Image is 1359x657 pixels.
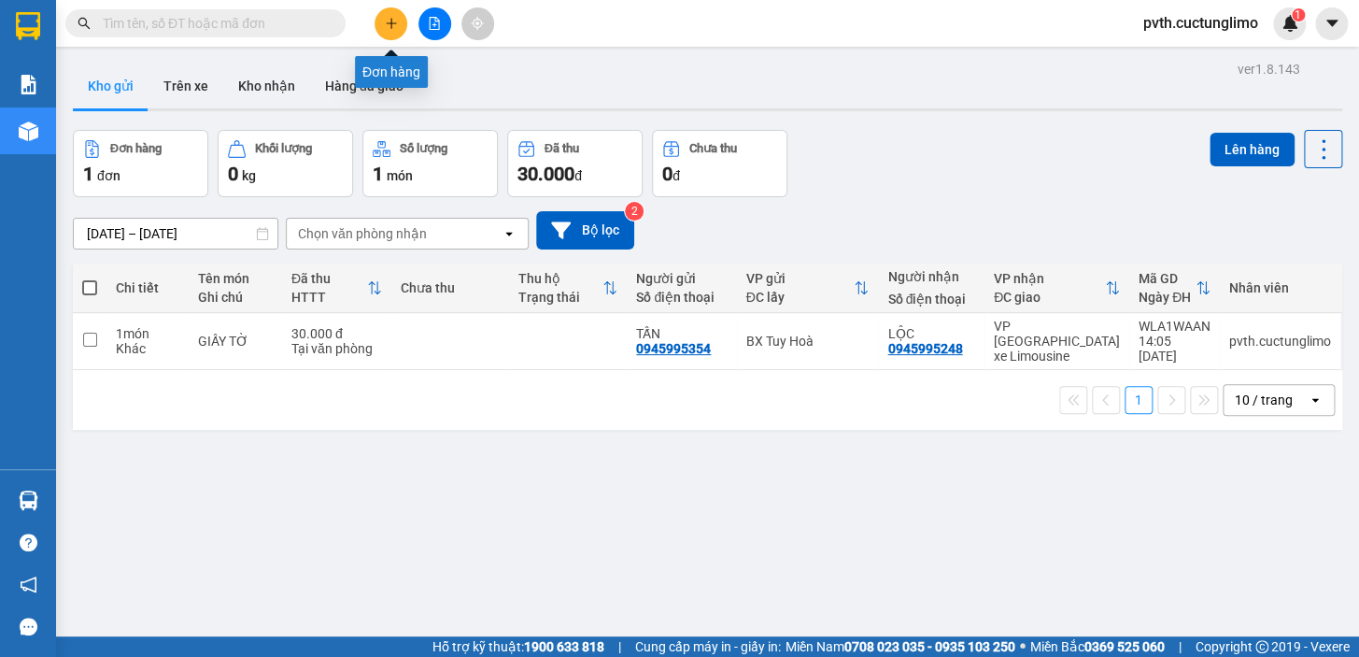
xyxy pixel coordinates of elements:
svg: open [502,226,517,241]
span: | [1179,636,1182,657]
button: Bộ lọc [536,211,634,250]
span: Miền Nam [786,636,1015,657]
span: file-add [428,17,441,30]
span: search [78,17,91,30]
div: Chưa thu [689,142,737,155]
div: Số lượng [400,142,447,155]
span: environment [9,125,22,138]
div: ver 1.8.143 [1238,59,1300,79]
span: message [20,618,37,636]
span: question-circle [20,534,37,551]
div: Đã thu [545,142,579,155]
button: Số lượng1món [362,130,498,197]
button: Kho gửi [73,64,149,108]
div: VP [GEOGRAPHIC_DATA] xe Limousine [994,319,1120,364]
img: warehouse-icon [19,121,38,141]
div: Khối lượng [255,142,312,155]
div: Số điện thoại [636,290,727,305]
div: BX Tuy Hoà [746,334,870,349]
div: TẤN [636,326,727,341]
sup: 2 [625,202,644,221]
div: Ngày ĐH [1139,290,1196,305]
span: plus [385,17,398,30]
button: file-add [418,7,451,40]
div: 10 / trang [1235,391,1293,409]
sup: 1 [1292,8,1305,21]
span: caret-down [1324,15,1340,32]
div: Thu hộ [518,271,602,286]
th: Toggle SortBy [1129,264,1220,313]
div: 1 món [116,326,179,341]
li: VP BX Tuy Hoà [9,101,129,121]
strong: 1900 633 818 [524,639,604,654]
span: đ [574,168,582,183]
div: 30.000 đ [291,326,382,341]
div: GIẤY TỜ [198,334,273,349]
button: Lên hàng [1210,133,1295,166]
button: aim [461,7,494,40]
img: solution-icon [19,75,38,94]
div: Chưa thu [401,280,500,295]
div: 0945995354 [636,341,711,356]
th: Toggle SortBy [737,264,879,313]
div: Khác [116,341,179,356]
div: VP gửi [746,271,855,286]
div: Chi tiết [116,280,179,295]
span: 0 [228,163,238,185]
button: plus [375,7,407,40]
div: Người nhận [887,269,975,284]
div: WLA1WAAN [1139,319,1210,334]
button: Khối lượng0kg [218,130,353,197]
div: Đã thu [291,271,367,286]
span: Miền Bắc [1030,636,1165,657]
div: 0945995248 [887,341,962,356]
span: 30.000 [517,163,574,185]
div: ĐC giao [994,290,1105,305]
div: Người gửi [636,271,727,286]
button: 1 [1125,386,1153,414]
li: VP VP [GEOGRAPHIC_DATA] xe Limousine [129,101,248,163]
div: Trạng thái [518,290,602,305]
button: Đơn hàng1đơn [73,130,208,197]
span: 0 [662,163,672,185]
span: món [387,168,413,183]
li: Cúc Tùng Limousine [9,9,271,79]
span: đ [672,168,680,183]
img: warehouse-icon [19,491,38,510]
button: Đã thu30.000đ [507,130,643,197]
span: pvth.cuctunglimo [1128,11,1273,35]
div: Đơn hàng [355,56,428,88]
span: notification [20,576,37,593]
th: Toggle SortBy [984,264,1129,313]
button: Kho nhận [223,64,310,108]
button: caret-down [1315,7,1348,40]
svg: open [1308,393,1323,407]
span: | [618,636,621,657]
span: 1 [1295,8,1301,21]
input: Select a date range. [74,219,277,249]
div: Tại văn phòng [291,341,382,356]
button: Hàng đã giao [310,64,418,108]
div: Đơn hàng [110,142,162,155]
span: ⚪️ [1020,643,1026,650]
strong: 0369 525 060 [1084,639,1165,654]
div: 14:05 [DATE] [1139,334,1210,364]
button: Trên xe [149,64,223,108]
img: icon-new-feature [1281,15,1298,32]
div: Nhân viên [1229,280,1331,295]
div: Ghi chú [198,290,273,305]
div: Mã GD [1139,271,1196,286]
div: LỘC [887,326,975,341]
span: kg [242,168,256,183]
span: aim [471,17,484,30]
div: Tên món [198,271,273,286]
strong: 0708 023 035 - 0935 103 250 [844,639,1015,654]
th: Toggle SortBy [282,264,391,313]
span: Cung cấp máy in - giấy in: [635,636,781,657]
span: 1 [83,163,93,185]
img: logo-vxr [16,12,40,40]
div: pvth.cuctunglimo [1229,334,1331,349]
span: đơn [97,168,120,183]
div: ĐC lấy [746,290,855,305]
button: Chưa thu0đ [652,130,787,197]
